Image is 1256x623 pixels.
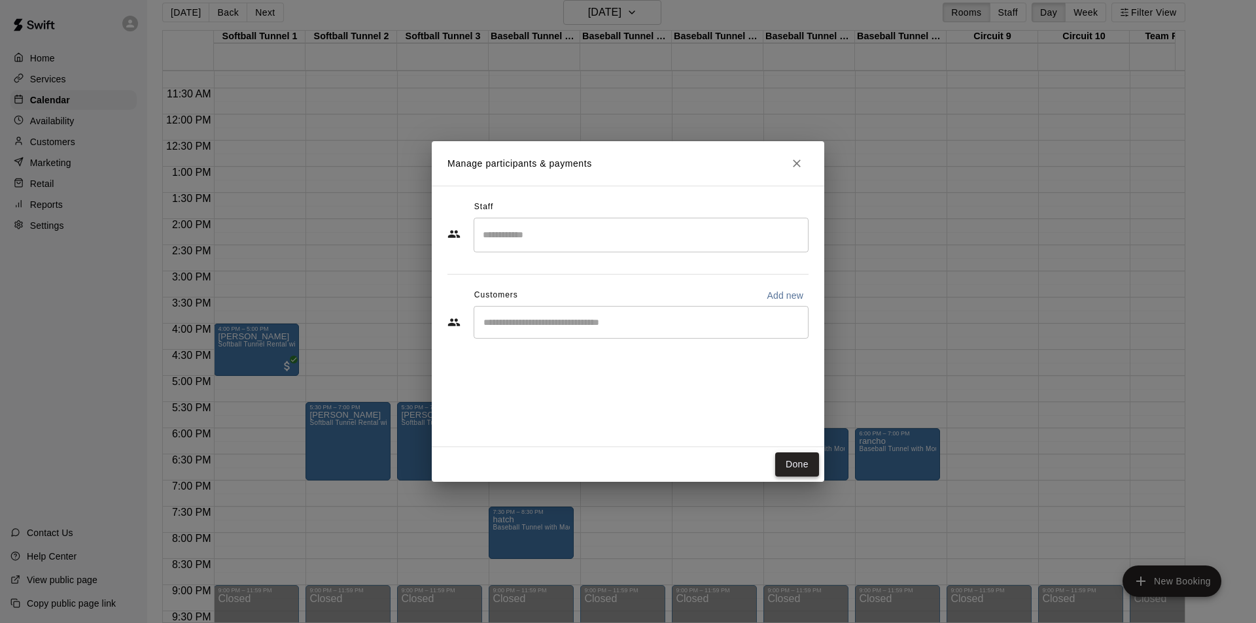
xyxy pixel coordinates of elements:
[447,316,461,329] svg: Customers
[474,218,809,252] div: Search staff
[761,285,809,306] button: Add new
[474,197,493,218] span: Staff
[474,306,809,339] div: Start typing to search customers...
[785,152,809,175] button: Close
[775,452,819,477] button: Done
[474,285,518,306] span: Customers
[447,227,461,241] svg: Staff
[447,157,592,171] p: Manage participants & payments
[767,289,803,302] p: Add new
